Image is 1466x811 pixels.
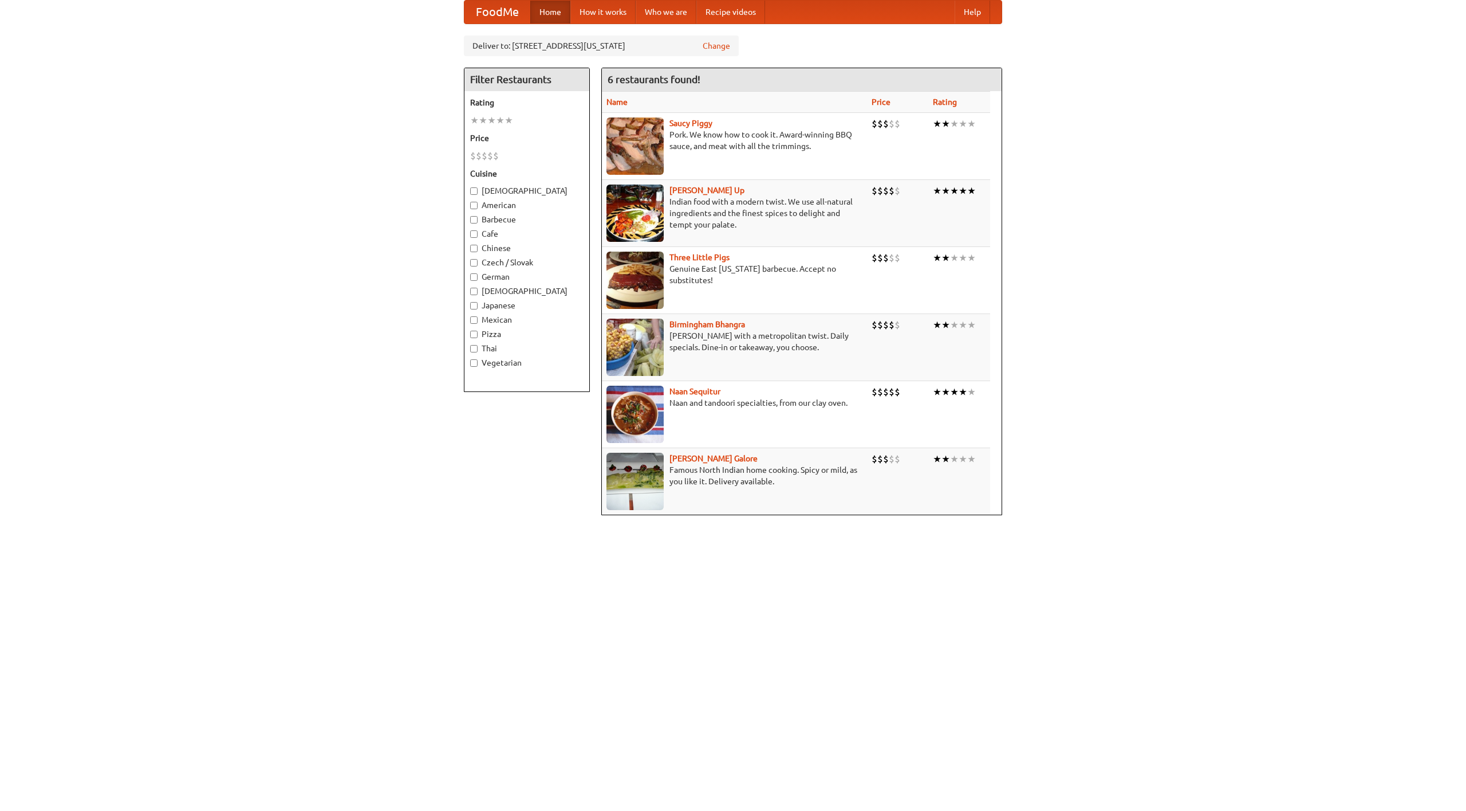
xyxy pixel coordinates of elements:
[941,117,950,130] li: ★
[872,185,877,197] li: $
[669,320,745,329] a: Birmingham Bhangra
[470,257,584,268] label: Czech / Slovak
[606,397,862,409] p: Naan and tandoori specialties, from our clay oven.
[941,386,950,398] li: ★
[933,319,941,331] li: ★
[464,36,739,56] div: Deliver to: [STREET_ADDRESS][US_STATE]
[889,117,894,130] li: $
[933,453,941,465] li: ★
[967,117,976,130] li: ★
[889,319,894,331] li: $
[877,117,883,130] li: $
[959,252,967,264] li: ★
[636,1,696,23] a: Who we are
[933,386,941,398] li: ★
[950,386,959,398] li: ★
[894,319,900,331] li: $
[889,453,894,465] li: $
[872,453,877,465] li: $
[482,150,487,162] li: $
[470,343,584,354] label: Thai
[470,300,584,311] label: Japanese
[470,185,584,197] label: [DEMOGRAPHIC_DATA]
[950,319,959,331] li: ★
[487,150,493,162] li: $
[967,453,976,465] li: ★
[959,319,967,331] li: ★
[883,453,889,465] li: $
[470,273,478,281] input: German
[470,359,478,367] input: Vegetarian
[967,386,976,398] li: ★
[959,117,967,130] li: ★
[606,319,664,376] img: bhangra.jpg
[470,228,584,240] label: Cafe
[894,386,900,398] li: $
[883,252,889,264] li: $
[894,185,900,197] li: $
[941,453,950,465] li: ★
[883,319,889,331] li: $
[505,114,513,127] li: ★
[669,454,758,463] a: [PERSON_NAME] Galore
[889,185,894,197] li: $
[669,119,712,128] a: Saucy Piggy
[933,252,941,264] li: ★
[470,271,584,283] label: German
[933,117,941,130] li: ★
[941,252,950,264] li: ★
[606,97,628,107] a: Name
[606,464,862,487] p: Famous North Indian home cooking. Spicy or mild, as you like it. Delivery available.
[470,97,584,108] h5: Rating
[941,319,950,331] li: ★
[941,185,950,197] li: ★
[872,386,877,398] li: $
[872,252,877,264] li: $
[470,168,584,179] h5: Cuisine
[470,316,478,324] input: Mexican
[669,387,720,396] a: Naan Sequitur
[530,1,570,23] a: Home
[872,117,877,130] li: $
[470,202,478,209] input: American
[967,319,976,331] li: ★
[606,196,862,230] p: Indian food with a modern twist. We use all-natural ingredients and the finest spices to delight ...
[479,114,487,127] li: ★
[883,185,889,197] li: $
[883,386,889,398] li: $
[669,186,744,195] a: [PERSON_NAME] Up
[476,150,482,162] li: $
[606,117,664,175] img: saucy.jpg
[950,252,959,264] li: ★
[703,40,730,52] a: Change
[959,185,967,197] li: ★
[496,114,505,127] li: ★
[606,129,862,152] p: Pork. We know how to cook it. Award-winning BBQ sauce, and meat with all the trimmings.
[894,252,900,264] li: $
[470,314,584,326] label: Mexican
[950,185,959,197] li: ★
[493,150,499,162] li: $
[877,453,883,465] li: $
[889,252,894,264] li: $
[872,97,890,107] a: Price
[955,1,990,23] a: Help
[606,330,862,353] p: [PERSON_NAME] with a metropolitan twist. Daily specials. Dine-in or takeaway, you choose.
[959,386,967,398] li: ★
[872,319,877,331] li: $
[933,185,941,197] li: ★
[669,253,730,262] a: Three Little Pigs
[470,230,478,238] input: Cafe
[877,185,883,197] li: $
[894,117,900,130] li: $
[470,216,478,224] input: Barbecue
[877,252,883,264] li: $
[470,242,584,254] label: Chinese
[933,97,957,107] a: Rating
[470,328,584,340] label: Pizza
[606,185,664,242] img: curryup.jpg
